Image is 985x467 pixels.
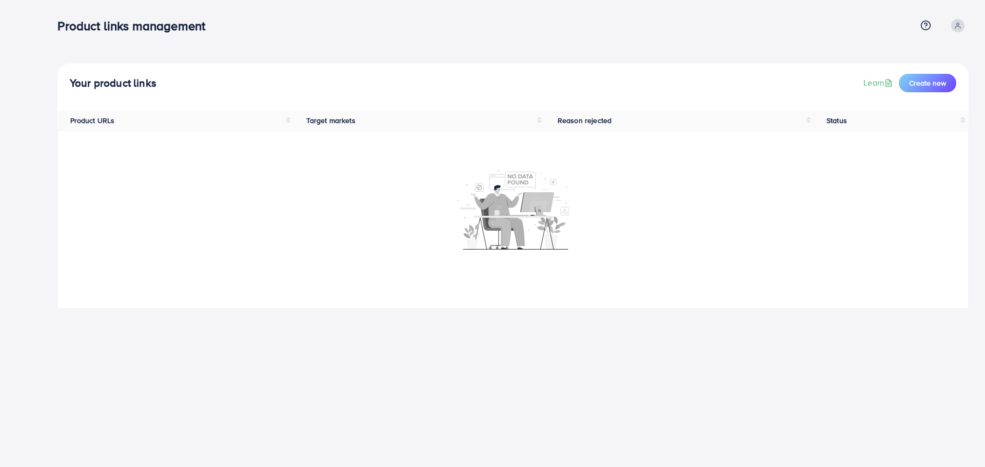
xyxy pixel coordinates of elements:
span: Reason rejected [558,115,612,126]
h3: Product links management [57,18,213,33]
img: No account [457,169,569,250]
span: Product URLs [70,115,115,126]
a: Learn [863,77,895,89]
h4: Your product links [70,77,156,90]
button: Create new [899,74,956,92]
span: Create new [909,78,946,88]
span: Target markets [306,115,355,126]
span: Status [826,115,847,126]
